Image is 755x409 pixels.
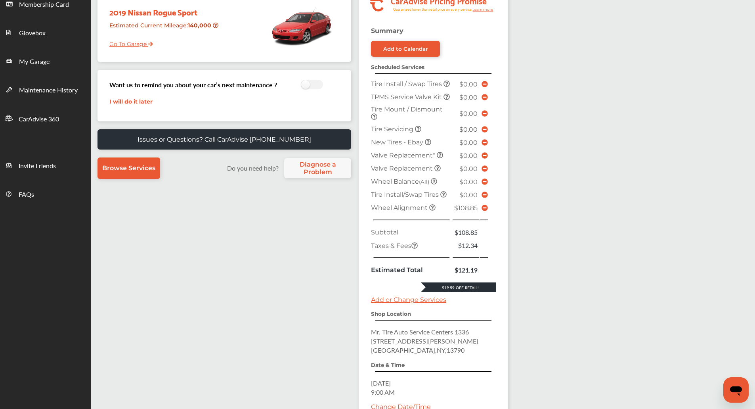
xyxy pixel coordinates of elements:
[371,93,443,101] span: TPMS Service Valve Kit
[371,165,434,172] span: Valve Replacement
[19,57,50,67] span: My Garage
[138,136,311,143] p: Issues or Questions? Call CarAdvise [PHONE_NUMBER]
[459,178,478,186] span: $0.00
[371,152,437,159] span: Valve Replacement*
[459,81,478,88] span: $0.00
[109,80,277,89] h3: Want us to remind you about your car’s next maintenance ?
[0,75,90,104] a: Maintenance History
[371,178,431,185] span: Wheel Balance
[188,22,213,29] strong: 140,000
[371,327,469,336] span: Mr. Tire Auto Service Centers 1336
[19,190,34,200] span: FAQs
[371,388,395,397] span: 9:00 AM
[0,18,90,46] a: Glovebox
[371,311,411,317] strong: Shop Location
[97,129,351,150] a: Issues or Questions? Call CarAdvise [PHONE_NUMBER]
[371,346,464,355] span: [GEOGRAPHIC_DATA] , NY , 13790
[19,85,78,96] span: Maintenance History
[371,204,429,211] span: Wheel Alignment
[383,46,428,52] div: Add to Calendar
[452,226,480,239] td: $108.85
[0,46,90,75] a: My Garage
[19,114,59,125] span: CarAdvise 360
[369,226,452,239] td: Subtotal
[19,28,46,38] span: Glovebox
[103,35,153,50] a: Go To Garage
[223,163,282,173] label: Do you need help?
[97,157,160,179] a: Browse Services
[459,126,478,133] span: $0.00
[103,19,220,39] div: Estimated Current Mileage :
[288,161,347,176] span: Diagnose a Problem
[459,110,478,117] span: $0.00
[452,239,480,252] td: $12.34
[371,27,403,35] strong: Summary
[371,378,391,388] span: [DATE]
[393,7,472,12] tspan: Guaranteed lower than retail price on every service.
[419,179,429,185] small: (All)
[459,165,478,173] span: $0.00
[369,263,452,277] td: Estimated Total
[371,64,424,70] strong: Scheduled Services
[102,164,155,172] span: Browse Services
[459,94,478,101] span: $0.00
[421,285,496,290] div: $19.59 Off Retail!
[371,41,440,57] a: Add to Calendar
[371,242,418,250] span: Taxes & Fees
[371,106,443,113] span: Tire Mount / Dismount
[371,296,446,303] a: Add or Change Services
[371,125,415,133] span: Tire Servicing
[371,336,478,346] span: [STREET_ADDRESS][PERSON_NAME]
[109,98,153,105] a: I will do it later
[371,80,443,88] span: Tire Install / Swap Tires
[371,138,425,146] span: New Tires - Ebay
[459,191,478,199] span: $0.00
[19,161,56,171] span: Invite Friends
[454,204,478,212] span: $108.85
[459,152,478,159] span: $0.00
[472,7,493,12] tspan: Learn more
[452,263,480,277] td: $121.19
[723,377,749,403] iframe: Button to launch messaging window
[459,139,478,146] span: $0.00
[371,191,440,198] span: Tire Install/Swap Tires
[284,158,351,178] a: Diagnose a Problem
[371,362,405,368] strong: Date & Time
